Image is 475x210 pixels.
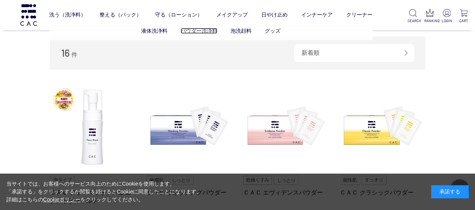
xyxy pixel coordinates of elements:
a: 液体洗浄料 [141,28,167,34]
a: CART [458,9,469,24]
img: ＣＡＣ エヴィデンスパウダー [243,85,329,170]
div: 新着順 [294,44,414,62]
a: 泡洗顔料 [231,28,252,34]
img: ＣＡＣ クラシックパウダー [340,85,425,170]
p: RANKING [424,18,435,24]
img: ＣＡＣ ウォッシングパウダー [146,85,232,170]
p: SEARCH [407,18,418,24]
div: 当サイトでは、お客様へのサービス向上のためにCookieを使用します。 「承諾する」をクリックするか閲覧を続けるとCookieに同意したことになります。 詳細はこちらの をクリックしてください。 [6,180,202,204]
a: RANKING [424,9,435,24]
a: インナーケア [301,6,332,24]
a: メイクアップ [216,6,247,24]
a: 守る（ローション） [155,6,202,24]
img: ＣＡＣ フェイスウォッシュ エクストラマイルド [50,85,136,170]
a: 日やけ止め [261,6,287,24]
div: 承諾する [431,185,469,198]
a: パウダー洗浄料 [181,28,217,34]
a: SEARCH [407,9,418,24]
a: クリーナー [346,6,372,24]
span: 16 [61,47,70,59]
p: LOGIN [441,18,452,24]
span: 件 [71,51,77,58]
p: CART [458,18,469,24]
a: 整える（パック） [100,6,142,24]
img: logo [19,4,38,26]
a: LOGIN [441,9,452,24]
a: グッズ [265,28,280,34]
a: 洗う（洗浄料） [49,6,86,24]
a: Cookieポリシー [43,196,81,202]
